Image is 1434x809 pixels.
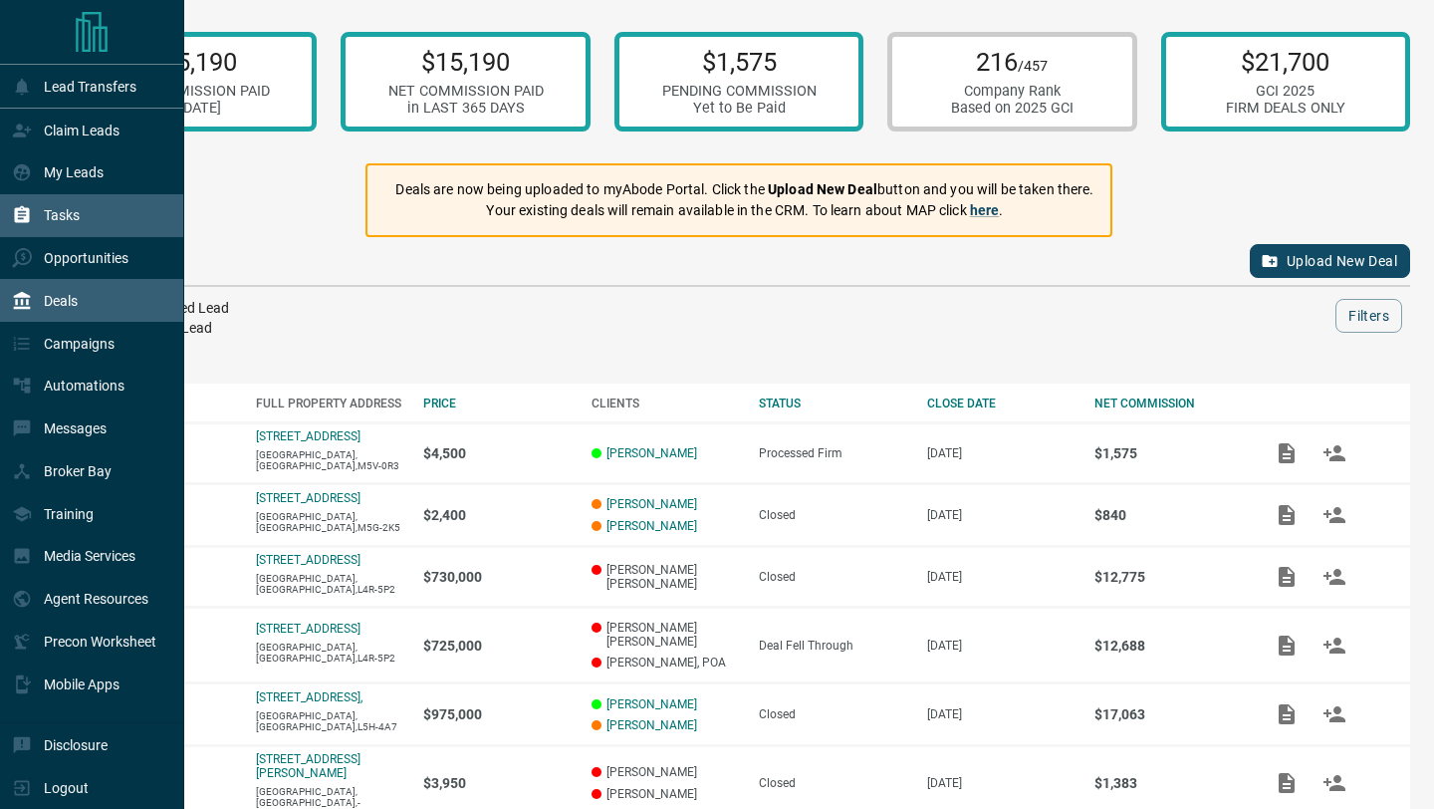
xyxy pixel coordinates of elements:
div: Closed [759,776,907,790]
span: Match Clients [1311,775,1358,789]
div: Closed [759,570,907,584]
p: [GEOGRAPHIC_DATA],[GEOGRAPHIC_DATA],M5V-0R3 [256,449,404,471]
div: STATUS [759,397,907,410]
a: [STREET_ADDRESS] [256,622,360,636]
p: $12,775 [1094,569,1243,585]
a: [STREET_ADDRESS] [256,491,360,505]
p: [PERSON_NAME], POA [592,656,740,670]
div: PRICE [423,397,572,410]
p: [DATE] [927,508,1075,522]
p: Your existing deals will remain available in the CRM. To learn about MAP click . [395,200,1093,221]
span: /457 [1018,58,1048,75]
p: $12,688 [1094,638,1243,654]
p: $4,500 [423,445,572,461]
a: here [970,202,1000,218]
p: [DATE] [927,446,1075,460]
p: [DATE] [927,707,1075,721]
span: Match Clients [1311,445,1358,459]
p: [DATE] [927,776,1075,790]
a: [PERSON_NAME] [606,519,697,533]
div: Deal Fell Through [759,639,907,653]
div: NET COMMISSION PAID [115,83,270,100]
button: Filters [1335,299,1402,333]
p: $840 [1094,507,1243,523]
div: FULL PROPERTY ADDRESS [256,397,404,410]
div: Closed [759,508,907,522]
div: NET COMMISSION [1094,397,1243,410]
a: [PERSON_NAME] [606,446,697,460]
div: Processed Firm [759,446,907,460]
p: [GEOGRAPHIC_DATA],[GEOGRAPHIC_DATA],L4R-5P2 [256,573,404,595]
a: [STREET_ADDRESS], [256,690,362,704]
div: Closed [759,707,907,721]
p: $17,063 [1094,706,1243,722]
p: [GEOGRAPHIC_DATA],[GEOGRAPHIC_DATA],L5H-4A7 [256,710,404,732]
p: $725,000 [423,638,572,654]
button: Upload New Deal [1250,244,1410,278]
p: [GEOGRAPHIC_DATA],[GEOGRAPHIC_DATA],- [256,786,404,808]
span: Add / View Documents [1263,569,1311,583]
div: Yet to Be Paid [662,100,817,117]
p: $21,700 [1226,47,1345,77]
div: FIRM DEALS ONLY [1226,100,1345,117]
p: $15,190 [115,47,270,77]
a: [STREET_ADDRESS] [256,429,360,443]
div: CLIENTS [592,397,740,410]
p: [DATE] [927,639,1075,653]
p: [PERSON_NAME] [PERSON_NAME] [592,563,740,591]
p: [PERSON_NAME] [PERSON_NAME] [592,621,740,649]
span: Add / View Documents [1263,638,1311,652]
div: in [DATE] [115,100,270,117]
span: Match Clients [1311,507,1358,521]
div: Company Rank [951,83,1074,100]
span: Add / View Documents [1263,445,1311,459]
p: [DATE] [927,570,1075,584]
p: $15,190 [388,47,544,77]
p: $1,575 [662,47,817,77]
span: Add / View Documents [1263,507,1311,521]
strong: Upload New Deal [768,181,877,197]
div: Based on 2025 GCI [951,100,1074,117]
div: NET COMMISSION PAID [388,83,544,100]
p: $730,000 [423,569,572,585]
p: [GEOGRAPHIC_DATA],[GEOGRAPHIC_DATA],L4R-5P2 [256,642,404,664]
a: [PERSON_NAME] [606,497,697,511]
p: $975,000 [423,706,572,722]
span: Add / View Documents [1263,775,1311,789]
p: [PERSON_NAME] [592,765,740,779]
span: Add / View Documents [1263,706,1311,720]
span: Match Clients [1311,569,1358,583]
span: Match Clients [1311,638,1358,652]
span: Match Clients [1311,706,1358,720]
p: [GEOGRAPHIC_DATA],[GEOGRAPHIC_DATA],M5G-2K5 [256,511,404,533]
p: 216 [951,47,1074,77]
a: [PERSON_NAME] [606,697,697,711]
p: $3,950 [423,775,572,791]
p: $1,575 [1094,445,1243,461]
a: [PERSON_NAME] [606,718,697,732]
p: $1,383 [1094,775,1243,791]
div: in LAST 365 DAYS [388,100,544,117]
div: CLOSE DATE [927,397,1075,410]
a: [STREET_ADDRESS][PERSON_NAME] [256,752,360,780]
p: [PERSON_NAME] [592,787,740,801]
p: Deals are now being uploaded to myAbode Portal. Click the button and you will be taken there. [395,179,1093,200]
div: PENDING COMMISSION [662,83,817,100]
div: GCI 2025 [1226,83,1345,100]
p: $2,400 [423,507,572,523]
a: [STREET_ADDRESS] [256,553,360,567]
